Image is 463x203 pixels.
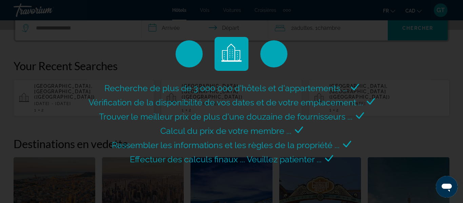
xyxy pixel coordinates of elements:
span: Effectuer des calculs finaux ... Veuillez patienter ... [130,154,322,164]
span: Trouver le meilleur prix de plus d'une douzaine de fournisseurs ... [99,111,353,122]
iframe: Bouton de lancement de la fenêtre de messagerie [436,176,458,198]
span: Vérification de la disponibilité de vos dates et de votre emplacement ... [88,97,363,107]
span: Calcul du prix de votre membre ... [160,126,291,136]
span: Rassembler les informations et les règles de la propriété ... [112,140,340,150]
span: Recherche de plus de 3 000 000 d'hôtels et d'appartements ... [104,83,347,93]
